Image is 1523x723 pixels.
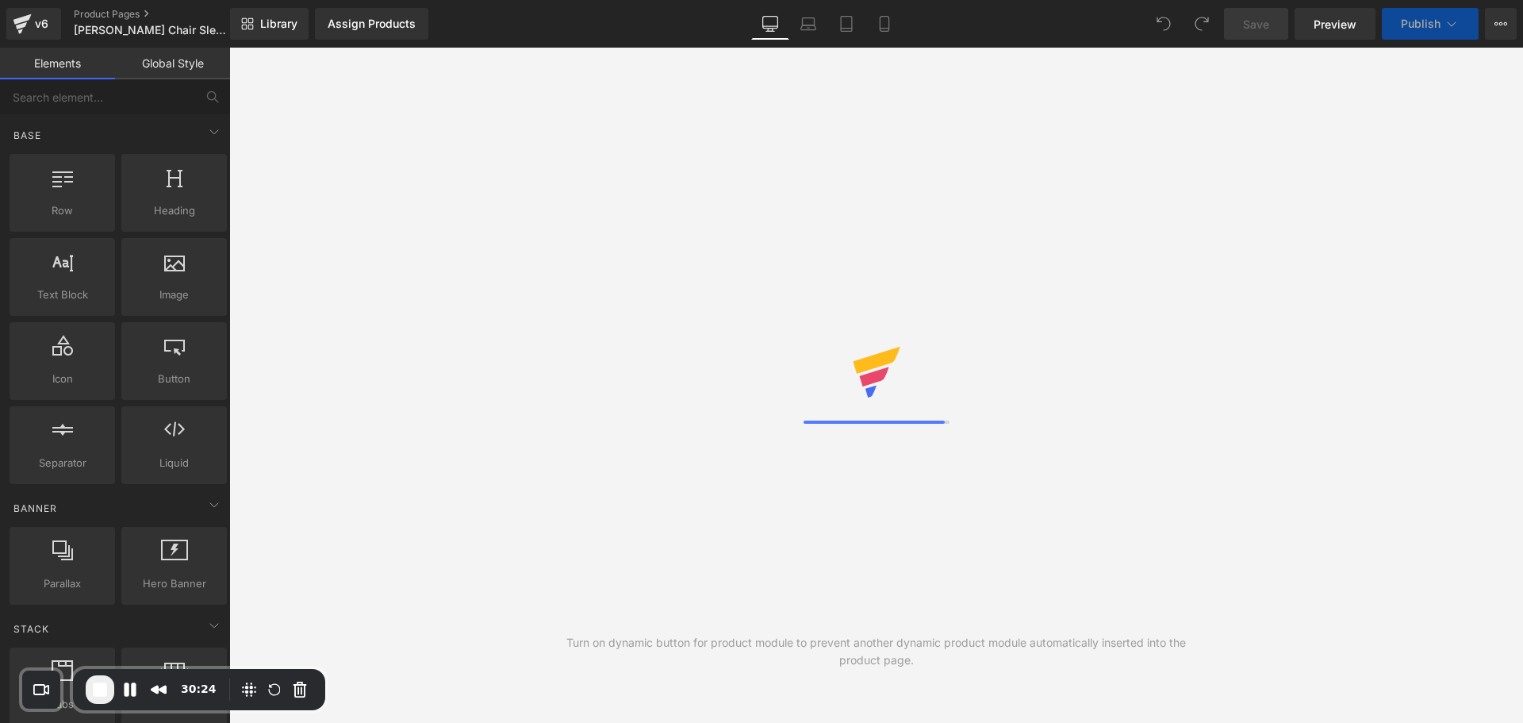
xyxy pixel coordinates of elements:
span: Tabs [14,696,110,713]
span: Stack [12,621,51,636]
span: Icon [14,371,110,387]
span: Hero Banner [126,575,222,592]
span: Preview [1314,16,1356,33]
a: Global Style [115,48,230,79]
a: v6 [6,8,61,40]
span: Banner [12,501,59,516]
button: More [1485,8,1517,40]
a: Preview [1295,8,1375,40]
div: v6 [32,13,52,34]
button: Redo [1186,8,1218,40]
span: Text Block [14,287,110,303]
span: Separator [14,455,110,471]
span: Library [260,17,297,31]
button: Publish [1382,8,1479,40]
div: Turn on dynamic button for product module to prevent another dynamic product module automatically... [553,634,1200,669]
div: Assign Products [328,17,416,30]
a: Laptop [789,8,827,40]
a: Mobile [865,8,903,40]
a: New Library [230,8,309,40]
span: Base [12,128,43,143]
button: Undo [1148,8,1180,40]
span: Liquid [126,455,222,471]
span: Image [126,287,222,303]
a: Product Pages [74,8,256,21]
span: Button [126,371,222,387]
span: Parallax [14,575,110,592]
span: Row [14,202,110,219]
span: Heading [126,202,222,219]
a: Desktop [751,8,789,40]
a: Tablet [827,8,865,40]
span: Save [1243,16,1269,33]
span: [PERSON_NAME] Chair Sleeper [74,24,226,37]
span: Publish [1401,17,1441,30]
